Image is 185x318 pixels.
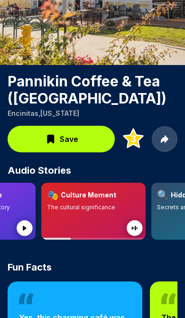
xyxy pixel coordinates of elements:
h3: Culture Moment [61,190,116,200]
button: Save [8,126,115,152]
h1: Pannikin Coffee & Tea ([GEOGRAPHIC_DATA]) [8,73,177,107]
span: Save [60,133,78,145]
span: 🔍 [157,188,169,202]
p: The cultural significance [47,204,140,211]
h2: Fun Facts [8,261,177,274]
text: 3 [130,133,136,145]
span: 🎭 [47,188,59,202]
span: Audio Stories [8,164,71,177]
p: Encinitas , [US_STATE] [8,109,177,118]
button: Add to Top 3 [120,126,146,152]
